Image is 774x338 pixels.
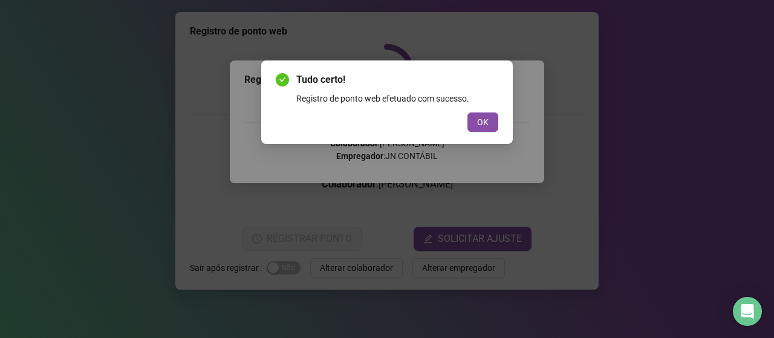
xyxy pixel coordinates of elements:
span: check-circle [276,73,289,86]
div: Open Intercom Messenger [733,297,762,326]
span: OK [477,115,489,129]
span: Tudo certo! [296,73,498,87]
div: Registro de ponto web efetuado com sucesso. [296,92,498,105]
button: OK [467,112,498,132]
